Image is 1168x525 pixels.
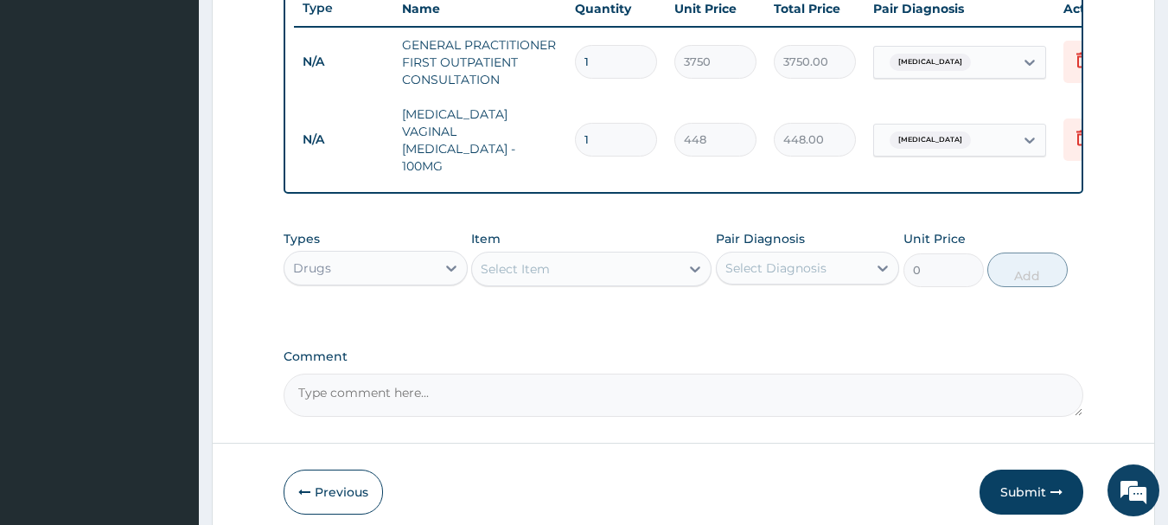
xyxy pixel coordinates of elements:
td: [MEDICAL_DATA] VAGINAL [MEDICAL_DATA] - 100MG [393,97,566,183]
div: Select Diagnosis [725,259,827,277]
label: Item [471,230,501,247]
td: N/A [294,46,393,78]
div: Drugs [293,259,331,277]
label: Comment [284,349,1084,364]
textarea: Type your message and hit 'Enter' [9,345,329,406]
label: Types [284,232,320,246]
button: Add [987,253,1068,287]
button: Submit [980,470,1083,515]
div: Minimize live chat window [284,9,325,50]
td: GENERAL PRACTITIONER FIRST OUTPATIENT CONSULTATION [393,28,566,97]
span: [MEDICAL_DATA] [890,54,971,71]
div: Chat with us now [90,97,290,119]
label: Unit Price [903,230,966,247]
td: N/A [294,124,393,156]
span: We're online! [100,154,239,329]
button: Previous [284,470,383,515]
span: [MEDICAL_DATA] [890,131,971,149]
div: Select Item [481,260,550,278]
label: Pair Diagnosis [716,230,805,247]
img: d_794563401_company_1708531726252_794563401 [32,86,70,130]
